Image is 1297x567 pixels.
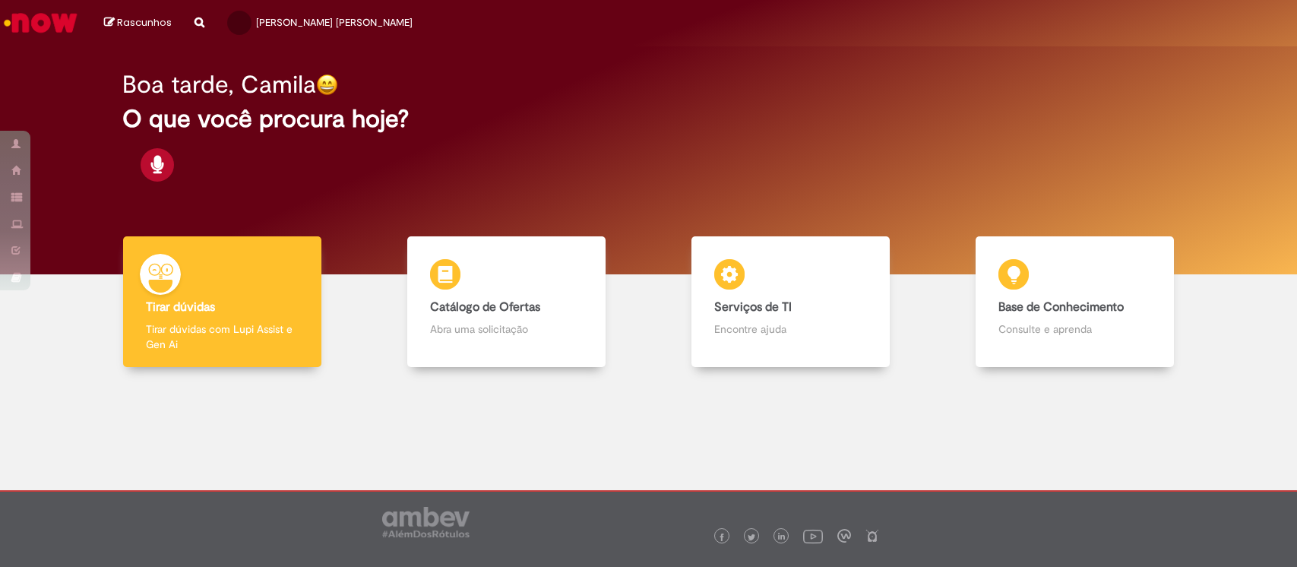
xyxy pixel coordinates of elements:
[649,236,933,368] a: Serviços de TI Encontre ajuda
[2,8,80,38] img: ServiceNow
[364,236,648,368] a: Catálogo de Ofertas Abra uma solicitação
[430,299,540,315] b: Catálogo de Ofertas
[718,534,726,541] img: logo_footer_facebook.png
[803,526,823,546] img: logo_footer_youtube.png
[748,534,755,541] img: logo_footer_twitter.png
[382,507,470,537] img: logo_footer_ambev_rotulo_gray.png
[714,299,792,315] b: Serviços de TI
[998,299,1124,315] b: Base de Conhecimento
[104,16,172,30] a: Rascunhos
[122,71,316,98] h2: Boa tarde, Camila
[837,529,851,543] img: logo_footer_workplace.png
[998,322,1151,337] p: Consulte e aprenda
[80,236,364,368] a: Tirar dúvidas Tirar dúvidas com Lupi Assist e Gen Ai
[865,529,879,543] img: logo_footer_naosei.png
[933,236,1217,368] a: Base de Conhecimento Consulte e aprenda
[714,322,867,337] p: Encontre ajuda
[316,74,338,96] img: happy-face.png
[122,106,1175,132] h2: O que você procura hoje?
[146,322,299,352] p: Tirar dúvidas com Lupi Assist e Gen Ai
[117,15,172,30] span: Rascunhos
[146,299,215,315] b: Tirar dúvidas
[778,533,786,542] img: logo_footer_linkedin.png
[430,322,583,337] p: Abra uma solicitação
[256,16,413,29] span: [PERSON_NAME] [PERSON_NAME]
